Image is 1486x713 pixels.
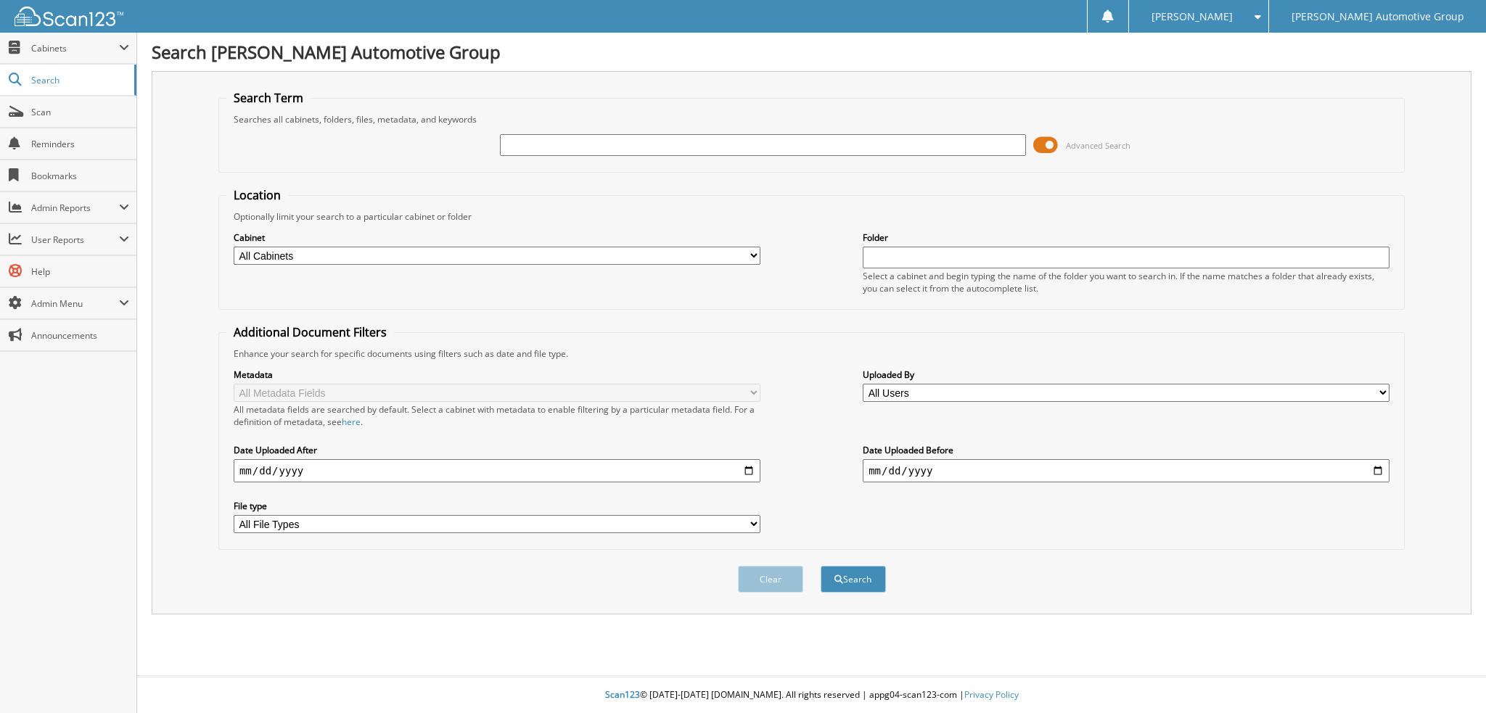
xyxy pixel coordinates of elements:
label: Cabinet [234,231,760,244]
div: Optionally limit your search to a particular cabinet or folder [226,210,1397,223]
span: Announcements [31,329,129,342]
label: Metadata [234,368,760,381]
div: All metadata fields are searched by default. Select a cabinet with metadata to enable filtering b... [234,403,760,428]
div: Select a cabinet and begin typing the name of the folder you want to search in. If the name match... [863,270,1389,294]
input: start [234,459,760,482]
span: Scan123 [605,688,640,701]
span: User Reports [31,234,119,246]
legend: Additional Document Filters [226,324,394,340]
span: Help [31,265,129,278]
label: File type [234,500,760,512]
img: scan123-logo-white.svg [15,7,123,26]
legend: Location [226,187,288,203]
input: end [863,459,1389,482]
div: © [DATE]-[DATE] [DOMAIN_NAME]. All rights reserved | appg04-scan123-com | [137,677,1486,713]
label: Folder [863,231,1389,244]
span: Scan [31,106,129,118]
span: Admin Menu [31,297,119,310]
a: Privacy Policy [964,688,1019,701]
label: Uploaded By [863,368,1389,381]
span: Advanced Search [1066,140,1130,151]
span: [PERSON_NAME] [1152,12,1233,21]
h1: Search [PERSON_NAME] Automotive Group [152,40,1471,64]
label: Date Uploaded After [234,444,760,456]
span: Search [31,74,127,86]
span: Reminders [31,138,129,150]
legend: Search Term [226,90,311,106]
div: Searches all cabinets, folders, files, metadata, and keywords [226,113,1397,125]
span: Admin Reports [31,202,119,214]
span: Cabinets [31,42,119,54]
label: Date Uploaded Before [863,444,1389,456]
span: Bookmarks [31,170,129,182]
span: [PERSON_NAME] Automotive Group [1292,12,1464,21]
a: here [342,416,361,428]
div: Enhance your search for specific documents using filters such as date and file type. [226,347,1397,360]
button: Clear [738,566,803,593]
button: Search [821,566,886,593]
